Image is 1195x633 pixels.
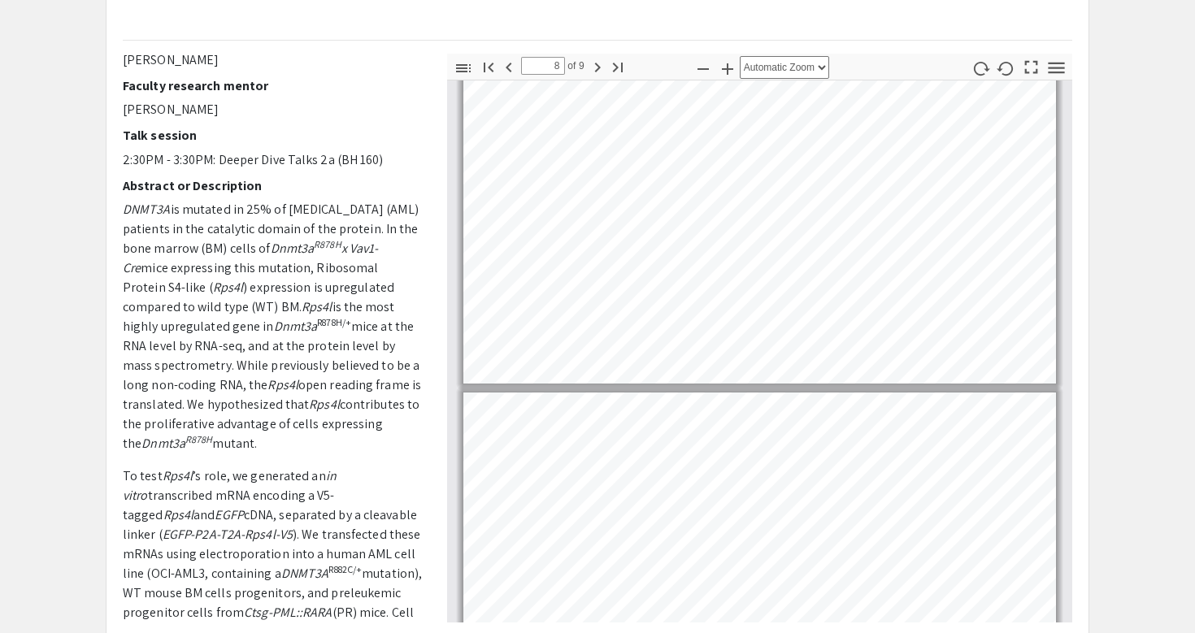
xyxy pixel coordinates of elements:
p: [PERSON_NAME] [123,50,423,70]
em: Rps4l [309,396,340,413]
select: Zoom [740,56,829,79]
button: Go to Last Page [604,54,632,78]
span: of 9 [565,57,584,75]
button: Toggle Sidebar [450,56,477,80]
em: EGFP [215,506,243,523]
h2: Abstract or Description [123,178,423,193]
h2: Faculty research mentor [123,78,423,93]
em: Rps4l [163,506,194,523]
button: Tools [1043,56,1071,80]
button: Switch to Presentation Mode [1018,54,1045,77]
button: Rotate Counterclockwise [993,56,1020,80]
div: Page 8 [456,43,1063,391]
em: Rps4l [213,279,244,296]
p: is mutated in 25% of [MEDICAL_DATA] (AML) patients in the catalytic domain of the protein. In the... [123,200,423,453]
em: Dnmt3a [271,240,315,257]
button: Previous Page [495,54,523,78]
em: DNMT3A [281,565,329,582]
sup: R882C/+ [328,563,362,575]
h2: Talk session [123,128,423,143]
input: Page [521,57,565,75]
p: 2:30PM - 3:30PM: Deeper Dive Talks 2a (BH 160) [123,150,423,170]
em: Ctsg-PML::RARA [244,604,332,621]
sup: R878H/+ [317,316,351,328]
em: R878H [314,238,341,250]
button: Zoom In [714,56,741,80]
iframe: Chat [12,560,69,621]
em: EGFP-P2A-T2A-Rps4l-V5 [163,526,293,543]
em: Rps4l [302,298,332,315]
button: Next Page [584,54,611,78]
button: Zoom Out [689,56,717,80]
em: R878H [185,433,213,445]
p: [PERSON_NAME] [123,100,423,119]
button: Rotate Clockwise [967,56,995,80]
em: x Vav1-Cre [123,240,378,276]
button: Go to First Page [475,54,502,78]
em: Rps4l [267,376,298,393]
em: Dnmt3a [141,435,185,452]
em: Rps4l [163,467,193,484]
em: DNMT3A [123,201,171,218]
em: in vitro [123,467,337,504]
em: Dnmt3a [274,318,318,335]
